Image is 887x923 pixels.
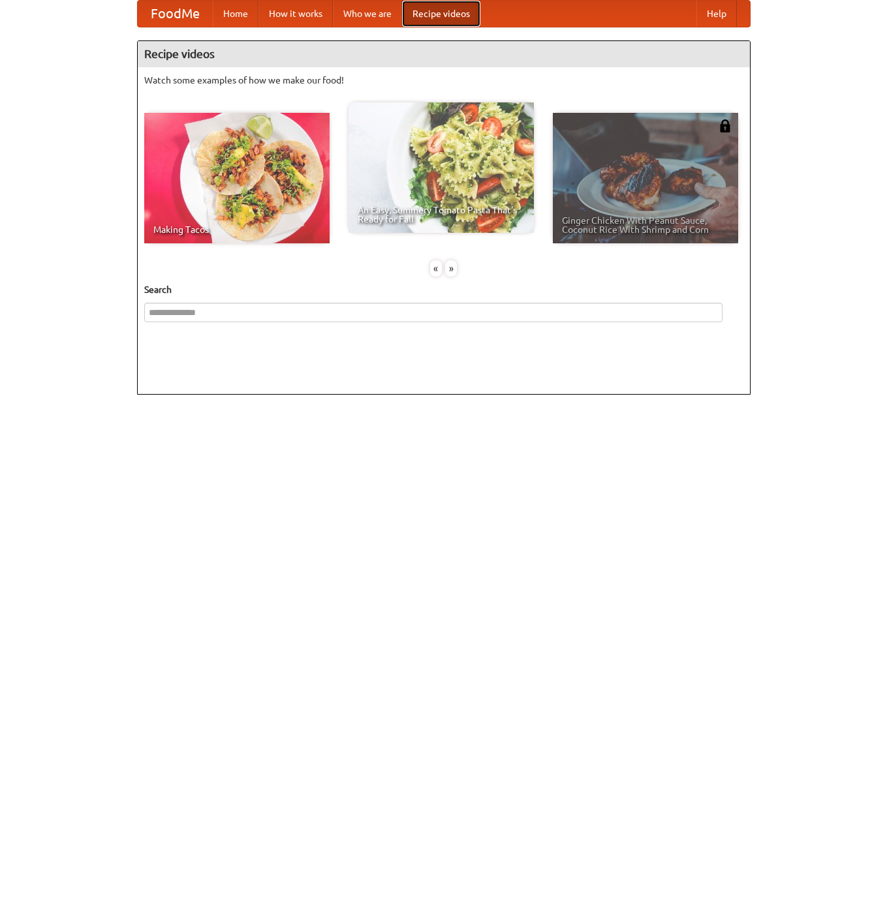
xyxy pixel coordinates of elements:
a: An Easy, Summery Tomato Pasta That's Ready for Fall [349,102,534,233]
span: An Easy, Summery Tomato Pasta That's Ready for Fall [358,205,525,224]
a: FoodMe [138,1,213,27]
a: Help [696,1,737,27]
div: » [445,260,457,277]
h5: Search [144,283,743,296]
img: 483408.png [719,119,732,132]
div: « [430,260,442,277]
a: Home [213,1,258,27]
a: Recipe videos [402,1,480,27]
a: How it works [258,1,333,27]
a: Who we are [333,1,402,27]
p: Watch some examples of how we make our food! [144,74,743,87]
h4: Recipe videos [138,41,750,67]
a: Making Tacos [144,113,330,243]
span: Making Tacos [153,225,320,234]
